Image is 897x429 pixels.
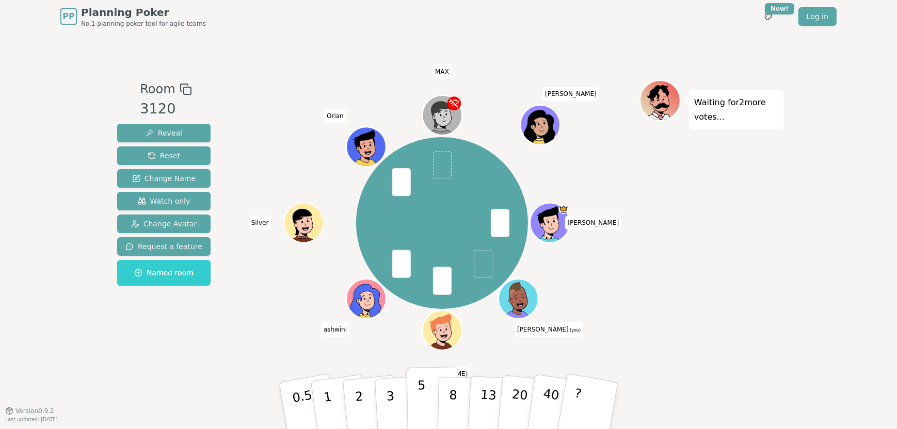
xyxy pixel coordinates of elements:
[759,7,778,26] button: New!
[321,322,349,337] span: Click to change your name
[5,417,58,422] span: Last updated: [DATE]
[81,5,206,20] span: Planning Poker
[798,7,837,26] a: Log in
[117,169,211,188] button: Change Name
[132,173,196,184] span: Change Name
[117,146,211,165] button: Reset
[117,260,211,286] button: Named room
[249,216,271,230] span: Click to change your name
[542,87,599,102] span: Click to change your name
[565,216,622,230] span: Click to change your name
[138,196,190,206] span: Watch only
[60,5,206,28] a: PPPlanning PokerNo.1 planning poker tool for agile teams
[765,3,794,14] div: New!
[117,237,211,256] button: Request a feature
[117,214,211,233] button: Change Avatar
[569,328,581,333] span: (you)
[125,241,202,252] span: Request a feature
[324,109,346,123] span: Click to change your name
[148,151,180,161] span: Reset
[62,10,74,23] span: PP
[131,219,197,229] span: Change Avatar
[558,204,568,214] span: Brandon is the host
[81,20,206,28] span: No.1 planning poker tool for agile teams
[15,407,54,415] span: Version 0.9.2
[134,268,194,278] span: Named room
[117,124,211,142] button: Reveal
[500,280,537,318] button: Click to change your avatar
[515,322,583,337] span: Click to change your name
[5,407,54,415] button: Version0.9.2
[117,192,211,210] button: Watch only
[140,80,175,98] span: Room
[433,64,452,79] span: Click to change your name
[694,95,779,124] p: Waiting for 2 more votes...
[146,128,182,138] span: Reveal
[140,98,191,120] div: 3120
